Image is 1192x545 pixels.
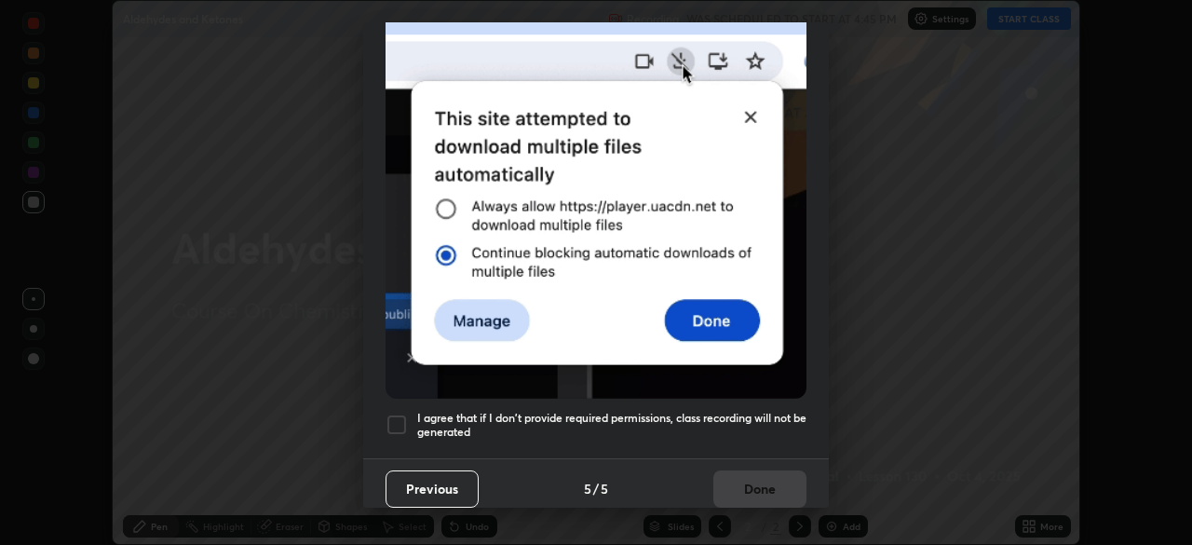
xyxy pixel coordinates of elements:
h4: 5 [584,479,591,498]
button: Previous [386,470,479,508]
h4: / [593,479,599,498]
h4: 5 [601,479,608,498]
h5: I agree that if I don't provide required permissions, class recording will not be generated [417,411,806,440]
